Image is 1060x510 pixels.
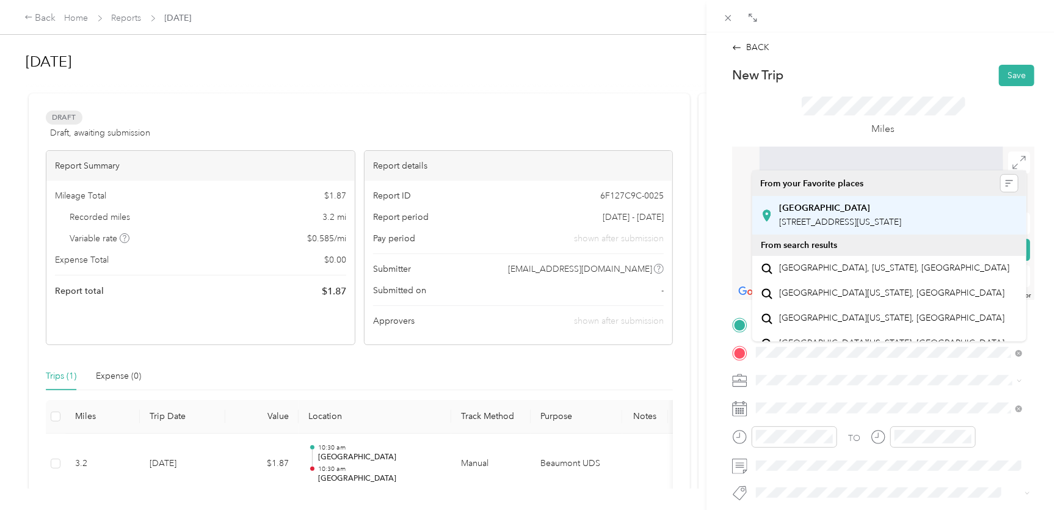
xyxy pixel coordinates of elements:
span: [GEOGRAPHIC_DATA][US_STATE], [GEOGRAPHIC_DATA] [779,288,1004,299]
span: [STREET_ADDRESS][US_STATE] [779,217,901,227]
button: Save [999,65,1034,86]
p: New Trip [732,67,783,84]
p: Miles [872,122,895,137]
span: [GEOGRAPHIC_DATA], [US_STATE], [GEOGRAPHIC_DATA] [779,263,1009,274]
span: From your Favorite places [761,178,864,189]
a: Open this area in Google Maps (opens a new window) [735,284,775,300]
span: [GEOGRAPHIC_DATA][US_STATE], [GEOGRAPHIC_DATA] [779,338,1004,349]
iframe: Everlance-gr Chat Button Frame [992,442,1060,510]
div: BACK [732,41,769,54]
img: Google [735,284,775,300]
strong: [GEOGRAPHIC_DATA] [779,203,870,214]
span: From search results [761,240,837,250]
div: TO [848,432,860,445]
span: [GEOGRAPHIC_DATA][US_STATE], [GEOGRAPHIC_DATA] [779,313,1004,324]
